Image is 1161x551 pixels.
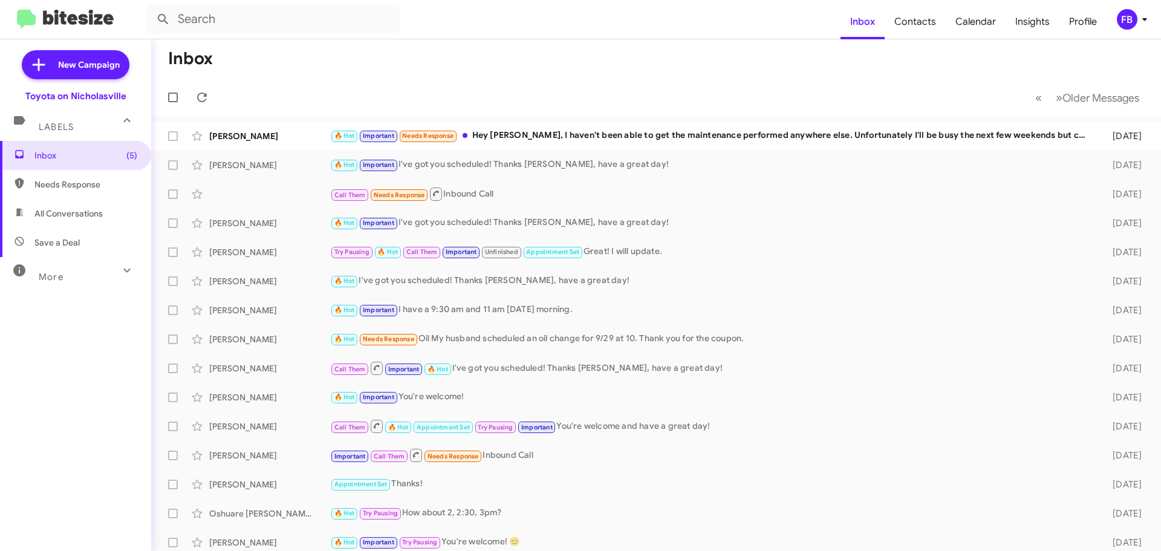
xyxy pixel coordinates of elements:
div: Inbound Call [330,186,1093,201]
span: Inbox [34,149,137,161]
input: Search [146,5,400,34]
div: [DATE] [1093,304,1151,316]
span: Try Pausing [363,509,398,517]
span: 🔥 Hot [334,509,355,517]
div: [PERSON_NAME] [209,333,330,345]
div: Inbound Call [330,448,1093,463]
div: [DATE] [1093,362,1151,374]
nav: Page navigation example [1029,85,1146,110]
div: Oshuare [PERSON_NAME] [209,507,330,520]
span: Call Them [334,191,366,199]
span: Important [388,365,420,373]
span: Appointment Set [526,248,579,256]
span: 🔥 Hot [388,423,409,431]
div: I've got you scheduled! Thanks [PERSON_NAME], have a great day! [330,274,1093,288]
div: Thanks! [330,477,1093,491]
a: Profile [1059,4,1107,39]
div: [DATE] [1093,420,1151,432]
span: 🔥 Hot [377,248,398,256]
div: You're welcome and have a great day! [330,419,1093,434]
span: Important [446,248,477,256]
a: Insights [1006,4,1059,39]
div: [DATE] [1093,217,1151,229]
span: Needs Response [402,132,454,140]
span: 🔥 Hot [334,335,355,343]
a: Contacts [885,4,946,39]
div: [PERSON_NAME] [209,246,330,258]
h1: Inbox [168,49,213,68]
span: Needs Response [428,452,479,460]
div: Hey [PERSON_NAME], I haven't been able to get the maintenance performed anywhere else. Unfortunat... [330,129,1093,143]
div: Oil My husband scheduled an oil change for 9/29 at 10. Thank you for the coupon. [330,332,1093,346]
div: I've got you scheduled! Thanks [PERSON_NAME], have a great day! [330,216,1093,230]
span: Older Messages [1062,91,1139,105]
button: FB [1107,9,1148,30]
span: Call Them [374,452,405,460]
div: You're welcome! [330,390,1093,404]
span: Appointment Set [334,480,388,488]
span: (5) [126,149,137,161]
div: [PERSON_NAME] [209,449,330,461]
span: New Campaign [58,59,120,71]
div: [DATE] [1093,130,1151,142]
a: Inbox [841,4,885,39]
div: [PERSON_NAME] [209,217,330,229]
span: Try Pausing [478,423,513,431]
div: [PERSON_NAME] [209,275,330,287]
span: Save a Deal [34,236,80,249]
span: Try Pausing [402,538,437,546]
div: I've got you scheduled! Thanks [PERSON_NAME], have a great day! [330,360,1093,376]
span: 🔥 Hot [334,161,355,169]
span: » [1056,90,1062,105]
span: Needs Response [34,178,137,191]
div: You're welcome! 😊 [330,535,1093,549]
div: [DATE] [1093,478,1151,491]
span: Labels [39,122,74,132]
span: Important [363,393,394,401]
span: Call Them [406,248,438,256]
button: Next [1049,85,1146,110]
div: [PERSON_NAME] [209,478,330,491]
div: I've got you scheduled! Thanks [PERSON_NAME], have a great day! [330,158,1093,172]
span: More [39,272,63,282]
div: [PERSON_NAME] [209,536,330,549]
span: Call Them [334,423,366,431]
span: Appointment Set [417,423,470,431]
span: Important [521,423,553,431]
span: Important [363,538,394,546]
span: Important [363,161,394,169]
span: Needs Response [374,191,425,199]
div: [DATE] [1093,159,1151,171]
div: [DATE] [1093,507,1151,520]
button: Previous [1028,85,1049,110]
span: 🔥 Hot [334,393,355,401]
span: Unfinished [485,248,518,256]
a: New Campaign [22,50,129,79]
div: [DATE] [1093,188,1151,200]
div: [DATE] [1093,536,1151,549]
div: [DATE] [1093,275,1151,287]
div: [PERSON_NAME] [209,391,330,403]
div: Great! I will update. [330,245,1093,259]
span: 🔥 Hot [334,306,355,314]
div: [DATE] [1093,391,1151,403]
span: 🔥 Hot [334,132,355,140]
div: [DATE] [1093,333,1151,345]
div: [DATE] [1093,246,1151,258]
span: 🔥 Hot [334,277,355,285]
div: FB [1117,9,1137,30]
span: Important [363,306,394,314]
span: 🔥 Hot [428,365,448,373]
span: Important [363,132,394,140]
div: [PERSON_NAME] [209,304,330,316]
div: [PERSON_NAME] [209,362,330,374]
a: Calendar [946,4,1006,39]
div: I have a 9:30 am and 11 am [DATE] morning. [330,303,1093,317]
span: 🔥 Hot [334,538,355,546]
span: Needs Response [363,335,414,343]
